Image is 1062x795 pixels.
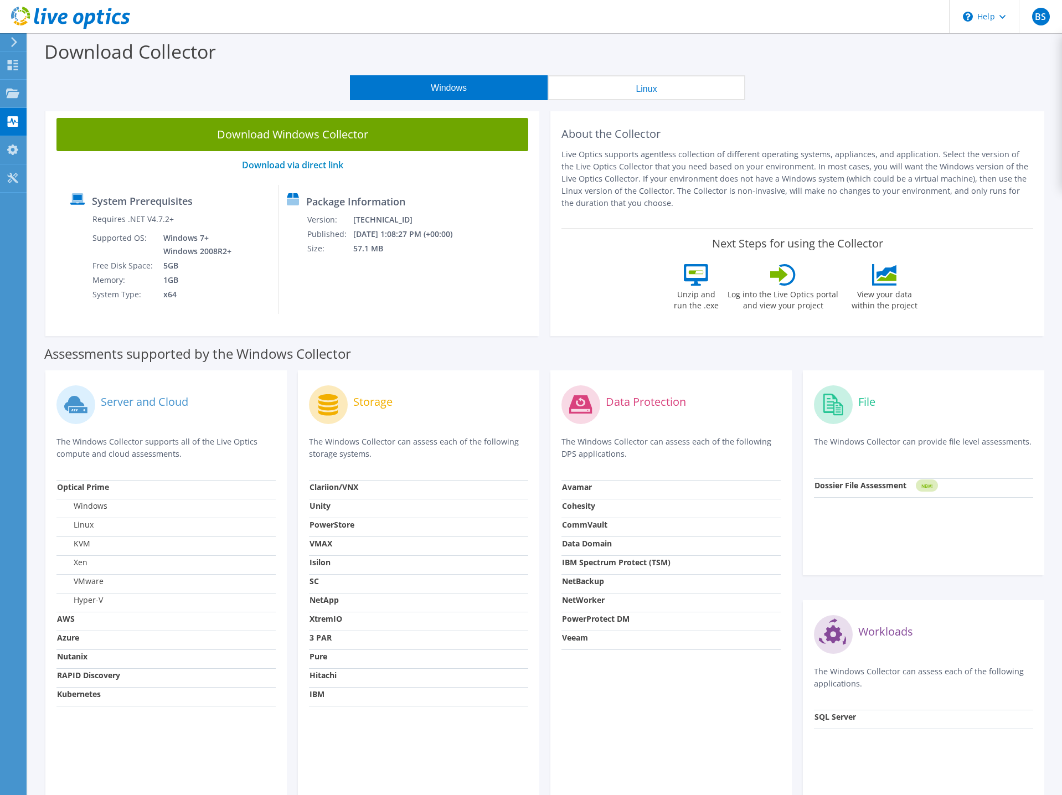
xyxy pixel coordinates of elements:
[57,482,109,492] strong: Optical Prime
[562,519,607,530] strong: CommVault
[101,396,188,407] label: Server and Cloud
[57,670,120,680] strong: RAPID Discovery
[310,632,332,643] strong: 3 PAR
[310,576,319,586] strong: SC
[353,213,467,227] td: [TECHNICAL_ID]
[562,632,588,643] strong: Veeam
[562,595,605,605] strong: NetWorker
[548,75,745,100] button: Linux
[92,287,155,302] td: System Type:
[963,12,973,22] svg: \n
[57,651,87,662] strong: Nutanix
[57,519,94,530] label: Linux
[56,436,276,460] p: The Windows Collector supports all of the Live Optics compute and cloud assessments.
[562,557,671,567] strong: IBM Spectrum Protect (TSM)
[307,241,353,256] td: Size:
[57,689,101,699] strong: Kubernetes
[155,231,234,259] td: Windows 7+ Windows 2008R2+
[353,227,467,241] td: [DATE] 1:08:27 PM (+00:00)
[310,482,358,492] strong: Clariion/VNX
[310,670,337,680] strong: Hitachi
[814,436,1033,458] p: The Windows Collector can provide file level assessments.
[727,286,839,311] label: Log into the Live Optics portal and view your project
[310,595,339,605] strong: NetApp
[57,557,87,568] label: Xen
[57,632,79,643] strong: Azure
[310,500,331,511] strong: Unity
[242,159,343,171] a: Download via direct link
[44,348,351,359] label: Assessments supported by the Windows Collector
[306,196,405,207] label: Package Information
[57,613,75,624] strong: AWS
[310,613,342,624] strong: XtremIO
[671,286,721,311] label: Unzip and run the .exe
[350,75,548,100] button: Windows
[353,241,467,256] td: 57.1 MB
[155,287,234,302] td: x64
[562,500,595,511] strong: Cohesity
[562,538,612,549] strong: Data Domain
[1032,8,1050,25] span: BS
[310,519,354,530] strong: PowerStore
[561,436,781,460] p: The Windows Collector can assess each of the following DPS applications.
[353,396,393,407] label: Storage
[858,396,875,407] label: File
[921,483,932,489] tspan: NEW!
[561,148,1033,209] p: Live Optics supports agentless collection of different operating systems, appliances, and applica...
[309,436,528,460] p: The Windows Collector can assess each of the following storage systems.
[57,595,103,606] label: Hyper-V
[307,213,353,227] td: Version:
[310,538,332,549] strong: VMAX
[44,39,216,64] label: Download Collector
[562,482,592,492] strong: Avamar
[606,396,686,407] label: Data Protection
[562,576,604,586] strong: NetBackup
[814,480,906,491] strong: Dossier File Assessment
[57,500,107,512] label: Windows
[712,237,883,250] label: Next Steps for using the Collector
[310,557,331,567] strong: Isilon
[155,273,234,287] td: 1GB
[844,286,924,311] label: View your data within the project
[92,259,155,273] td: Free Disk Space:
[92,195,193,207] label: System Prerequisites
[92,231,155,259] td: Supported OS:
[858,626,913,637] label: Workloads
[155,259,234,273] td: 5GB
[561,127,1033,141] h2: About the Collector
[92,273,155,287] td: Memory:
[814,665,1033,690] p: The Windows Collector can assess each of the following applications.
[56,118,528,151] a: Download Windows Collector
[57,538,90,549] label: KVM
[307,227,353,241] td: Published:
[814,711,856,722] strong: SQL Server
[57,576,104,587] label: VMware
[310,651,327,662] strong: Pure
[310,689,324,699] strong: IBM
[562,613,630,624] strong: PowerProtect DM
[92,214,174,225] label: Requires .NET V4.7.2+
